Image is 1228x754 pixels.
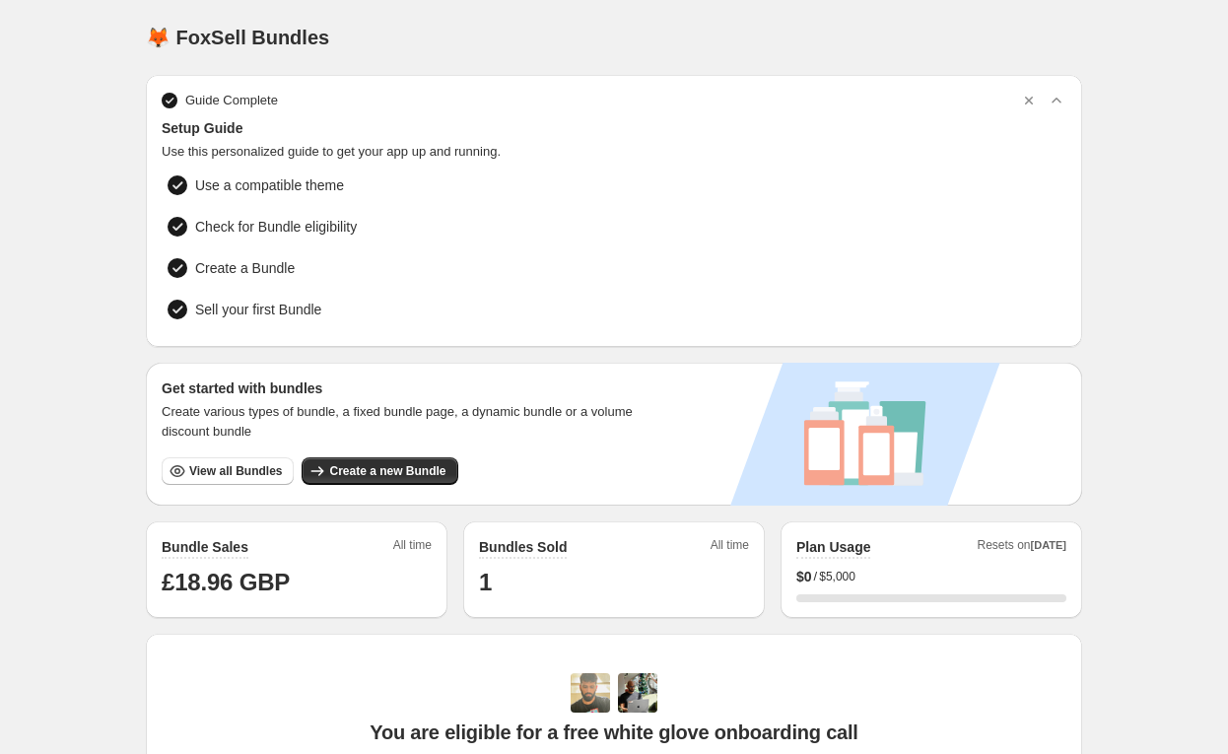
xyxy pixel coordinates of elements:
[189,463,282,479] span: View all Bundles
[711,537,749,559] span: All time
[162,567,432,598] h1: £18.96 GBP
[819,569,855,584] span: $5,000
[479,567,749,598] h1: 1
[796,567,812,586] span: $ 0
[479,537,567,557] h2: Bundles Sold
[195,217,357,237] span: Check for Bundle eligibility
[162,378,651,398] h3: Get started with bundles
[195,300,321,319] span: Sell your first Bundle
[162,402,651,442] span: Create various types of bundle, a fixed bundle page, a dynamic bundle or a volume discount bundle
[370,720,857,744] span: You are eligible for a free white glove onboarding call
[195,258,295,278] span: Create a Bundle
[1031,539,1066,551] span: [DATE]
[302,457,457,485] button: Create a new Bundle
[393,537,432,559] span: All time
[618,673,657,713] img: Prakhar
[571,673,610,713] img: Adi
[185,91,278,110] span: Guide Complete
[796,567,1066,586] div: /
[978,537,1067,559] span: Resets on
[329,463,445,479] span: Create a new Bundle
[195,175,344,195] span: Use a compatible theme
[162,457,294,485] button: View all Bundles
[162,537,248,557] h2: Bundle Sales
[162,142,1066,162] span: Use this personalized guide to get your app up and running.
[162,118,1066,138] span: Setup Guide
[796,537,870,557] h2: Plan Usage
[146,26,329,49] h1: 🦊 FoxSell Bundles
